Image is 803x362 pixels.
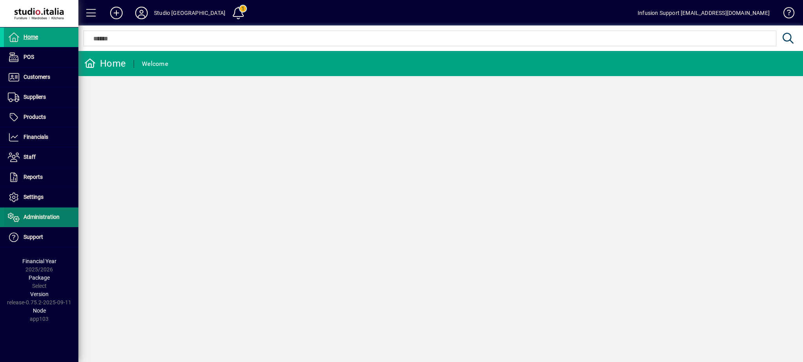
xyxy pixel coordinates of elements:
[4,207,78,227] a: Administration
[4,147,78,167] a: Staff
[24,214,60,220] span: Administration
[24,134,48,140] span: Financials
[24,34,38,40] span: Home
[24,94,46,100] span: Suppliers
[4,107,78,127] a: Products
[33,307,46,314] span: Node
[104,6,129,20] button: Add
[4,187,78,207] a: Settings
[24,234,43,240] span: Support
[4,127,78,147] a: Financials
[24,74,50,80] span: Customers
[778,2,793,27] a: Knowledge Base
[4,67,78,87] a: Customers
[24,194,44,200] span: Settings
[154,7,225,19] div: Studio [GEOGRAPHIC_DATA]
[142,58,168,70] div: Welcome
[24,174,43,180] span: Reports
[24,114,46,120] span: Products
[22,258,56,264] span: Financial Year
[30,291,49,297] span: Version
[129,6,154,20] button: Profile
[4,227,78,247] a: Support
[84,57,126,70] div: Home
[638,7,770,19] div: Infusion Support [EMAIL_ADDRESS][DOMAIN_NAME]
[4,87,78,107] a: Suppliers
[4,47,78,67] a: POS
[24,54,34,60] span: POS
[4,167,78,187] a: Reports
[24,154,36,160] span: Staff
[29,275,50,281] span: Package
